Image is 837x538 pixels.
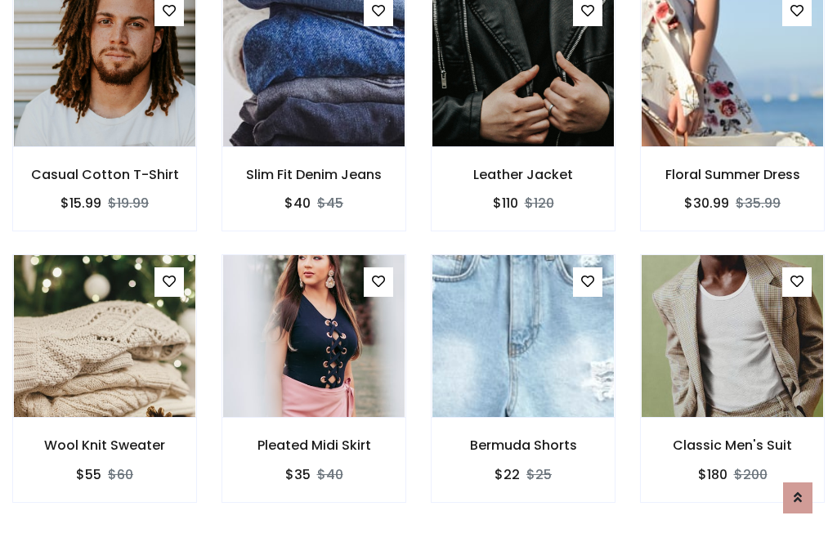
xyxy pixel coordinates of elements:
[684,195,729,211] h6: $30.99
[76,467,101,482] h6: $55
[432,167,615,182] h6: Leather Jacket
[108,194,149,213] del: $19.99
[495,467,520,482] h6: $22
[432,437,615,453] h6: Bermuda Shorts
[284,195,311,211] h6: $40
[493,195,518,211] h6: $110
[60,195,101,211] h6: $15.99
[222,437,405,453] h6: Pleated Midi Skirt
[736,194,781,213] del: $35.99
[526,465,552,484] del: $25
[317,465,343,484] del: $40
[285,467,311,482] h6: $35
[641,167,824,182] h6: Floral Summer Dress
[525,194,554,213] del: $120
[222,167,405,182] h6: Slim Fit Denim Jeans
[317,194,343,213] del: $45
[698,467,727,482] h6: $180
[734,465,768,484] del: $200
[13,167,196,182] h6: Casual Cotton T-Shirt
[108,465,133,484] del: $60
[641,437,824,453] h6: Classic Men's Suit
[13,437,196,453] h6: Wool Knit Sweater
